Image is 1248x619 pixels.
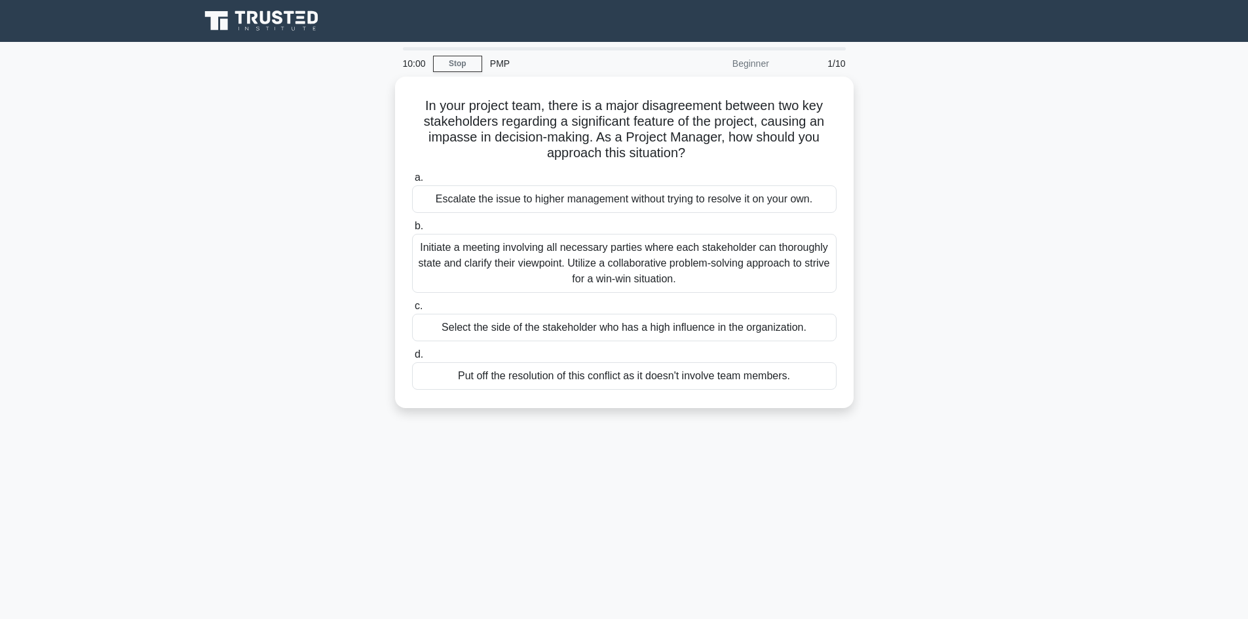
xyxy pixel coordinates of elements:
span: d. [415,348,423,360]
div: Initiate a meeting involving all necessary parties where each stakeholder can thoroughly state an... [412,234,837,293]
div: 1/10 [777,50,854,77]
div: Escalate the issue to higher management without trying to resolve it on your own. [412,185,837,213]
div: Beginner [662,50,777,77]
div: 10:00 [395,50,433,77]
span: a. [415,172,423,183]
span: b. [415,220,423,231]
h5: In your project team, there is a major disagreement between two key stakeholders regarding a sign... [411,98,838,162]
div: PMP [482,50,662,77]
a: Stop [433,56,482,72]
div: Put off the resolution of this conflict as it doesn't involve team members. [412,362,837,390]
div: Select the side of the stakeholder who has a high influence in the organization. [412,314,837,341]
span: c. [415,300,423,311]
